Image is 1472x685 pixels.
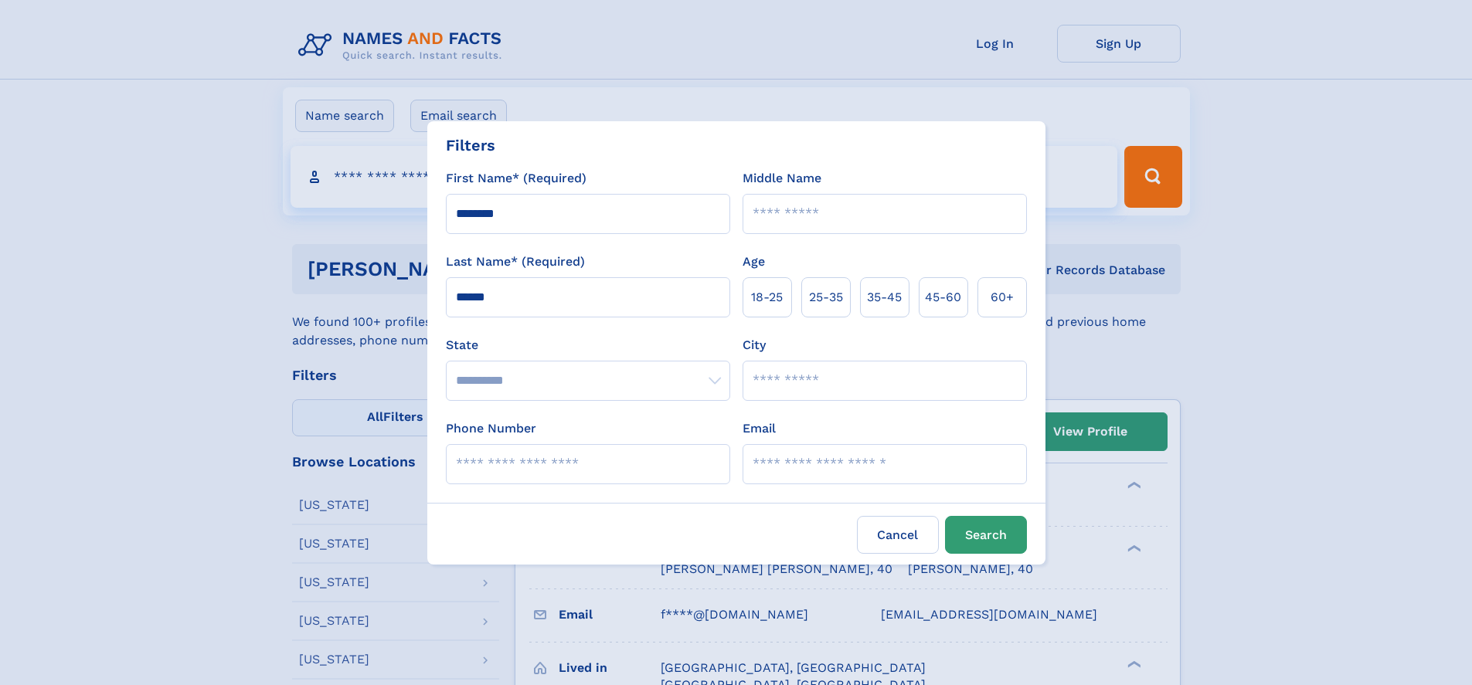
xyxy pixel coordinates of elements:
label: Phone Number [446,419,536,438]
span: 35‑45 [867,288,902,307]
span: 18‑25 [751,288,783,307]
span: 25‑35 [809,288,843,307]
label: Cancel [857,516,939,554]
label: Age [743,253,765,271]
label: City [743,336,766,354]
span: 45‑60 [925,288,961,307]
label: Last Name* (Required) [446,253,585,271]
label: Middle Name [743,169,821,188]
button: Search [945,516,1027,554]
span: 60+ [991,288,1014,307]
label: Email [743,419,776,438]
div: Filters [446,134,495,157]
label: First Name* (Required) [446,169,586,188]
label: State [446,336,730,354]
